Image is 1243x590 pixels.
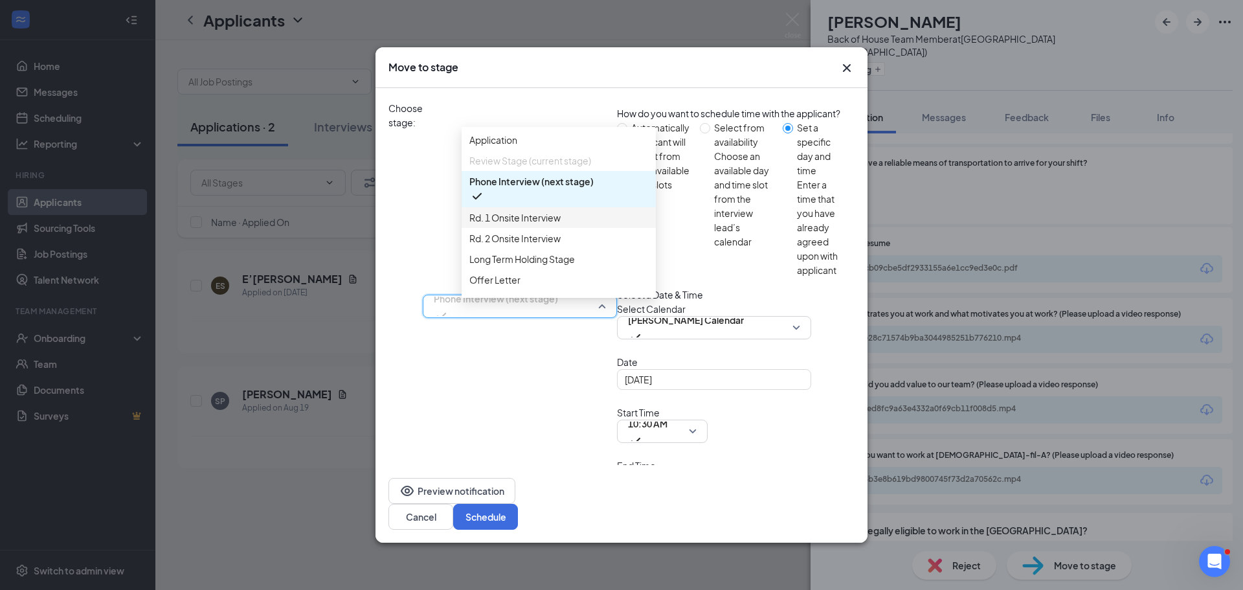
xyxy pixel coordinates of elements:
span: 10:30 AM [628,414,667,433]
button: Schedule [453,504,518,530]
div: Automatically [631,120,689,135]
span: Select Calendar [617,302,855,316]
button: Cancel [388,504,453,530]
svg: Checkmark [628,330,644,345]
svg: Checkmark [434,308,449,324]
span: Start Time [617,405,708,420]
span: Long Term Holding Stage [469,252,575,266]
svg: Cross [839,60,855,76]
div: Select a Date & Time [617,288,855,302]
div: Choose an available day and time slot from the interview lead’s calendar [714,149,772,249]
iframe: Intercom live chat [1199,546,1230,577]
span: Review Stage (current stage) [469,153,591,168]
span: Date [617,355,855,369]
button: EyePreview notification [388,478,515,504]
span: Offer Letter [469,273,521,287]
svg: Checkmark [628,433,644,449]
svg: Eye [399,483,415,499]
div: How do you want to schedule time with the applicant? [617,106,855,120]
div: Applicant will select from your available time slots [631,135,689,192]
span: End Time [617,459,708,473]
span: [PERSON_NAME] Calendar [628,310,744,330]
h3: Move to stage [388,60,458,74]
span: Rd. 1 Onsite Interview [469,210,561,225]
div: Select from availability [714,120,772,149]
span: Phone Interview (next stage) [469,174,594,188]
span: Application [469,133,517,147]
svg: Checkmark [469,188,485,204]
input: Aug 26, 2025 [625,372,801,387]
div: Enter a time that you have already agreed upon with applicant [797,177,844,277]
span: Rd. 2 Onsite Interview [469,231,561,245]
span: Choose stage: [388,101,423,512]
button: Close [839,60,855,76]
div: Set a specific day and time [797,120,844,177]
span: Phone Interview (next stage) [434,289,558,308]
span: Orientation [469,293,518,308]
